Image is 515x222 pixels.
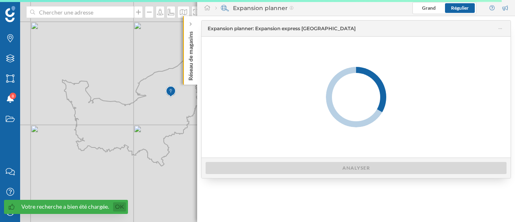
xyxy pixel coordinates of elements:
img: Logo Geoblink [5,6,15,22]
div: Votre recherche a bien été chargée. [21,203,109,211]
span: Grand [422,5,436,11]
span: Régulier [451,5,469,11]
div: Expansion planner [215,4,294,12]
span: Expansion planner [208,25,356,32]
span: Assistance [13,6,52,13]
img: search-areas.svg [221,4,229,12]
span: : Expansion express [GEOGRAPHIC_DATA] [253,25,356,31]
img: Marker [166,84,176,100]
p: Réseau de magasins [187,28,195,81]
span: 8 [12,92,14,100]
a: Ok [113,202,126,212]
